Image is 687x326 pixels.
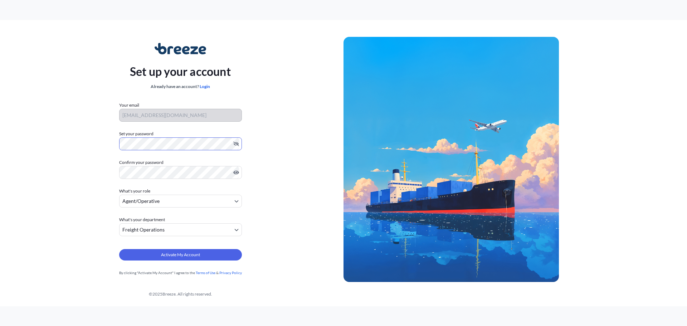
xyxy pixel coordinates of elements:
[130,63,231,80] p: Set up your account
[119,109,242,122] input: Your email address
[17,291,343,298] div: © 2025 Breeze. All rights reserved.
[119,249,242,261] button: Activate My Account
[119,269,242,276] div: By clicking "Activate My Account" I agree to the &
[196,271,215,275] a: Terms of Use
[343,37,559,282] img: Ship illustration
[161,251,200,258] span: Activate My Account
[122,226,165,233] span: Freight Operations
[130,83,231,90] div: Already have an account?
[122,198,160,205] span: Agent/Operative
[119,130,242,137] label: Set your password
[119,195,242,208] button: Agent/Operative
[119,216,165,223] span: What's your department
[233,141,239,147] button: Hide password
[219,271,242,275] a: Privacy Policy
[119,188,150,195] span: What's your role
[200,84,210,89] a: Login
[119,223,242,236] button: Freight Operations
[119,102,139,109] label: Your email
[119,159,242,166] label: Confirm your password
[155,43,206,54] img: Breeze
[233,170,239,175] button: Show password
